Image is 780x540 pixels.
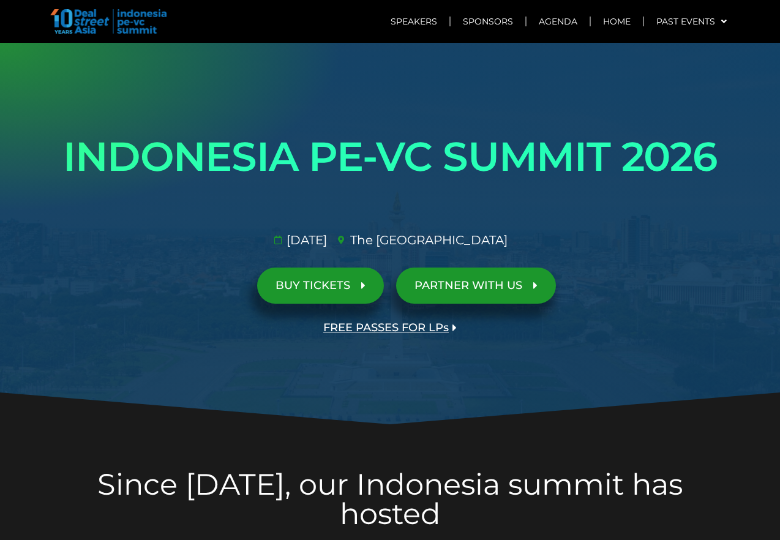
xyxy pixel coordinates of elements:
[414,280,522,291] span: PARTNER WITH US
[47,470,733,528] h2: Since [DATE], our Indonesia summit has hosted
[644,7,739,36] a: Past Events
[451,7,525,36] a: Sponsors
[323,322,449,334] span: FREE PASSES FOR LPs
[527,7,590,36] a: Agenda
[283,231,327,249] span: [DATE]​
[378,7,449,36] a: Speakers
[305,310,475,346] a: FREE PASSES FOR LPs
[276,280,350,291] span: BUY TICKETS
[47,122,733,191] h1: INDONESIA PE-VC SUMMIT 2026
[347,231,508,249] span: The [GEOGRAPHIC_DATA]​
[396,268,556,304] a: PARTNER WITH US
[591,7,643,36] a: Home
[257,268,384,304] a: BUY TICKETS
